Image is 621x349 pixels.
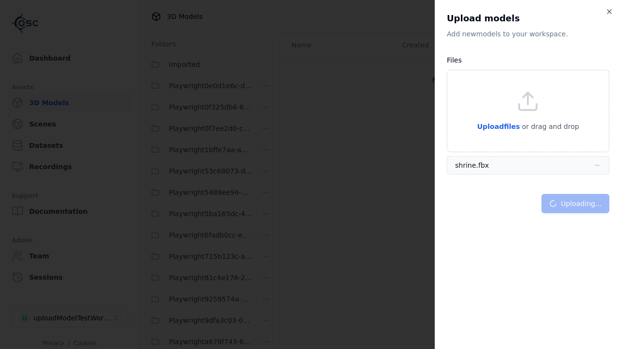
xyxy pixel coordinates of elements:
p: Add new model s to your workspace. [447,29,609,39]
h2: Upload models [447,12,609,25]
div: shrine.fbx [455,160,489,170]
p: or drag and drop [520,121,579,132]
label: Files [447,56,462,64]
span: Upload files [477,123,520,130]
